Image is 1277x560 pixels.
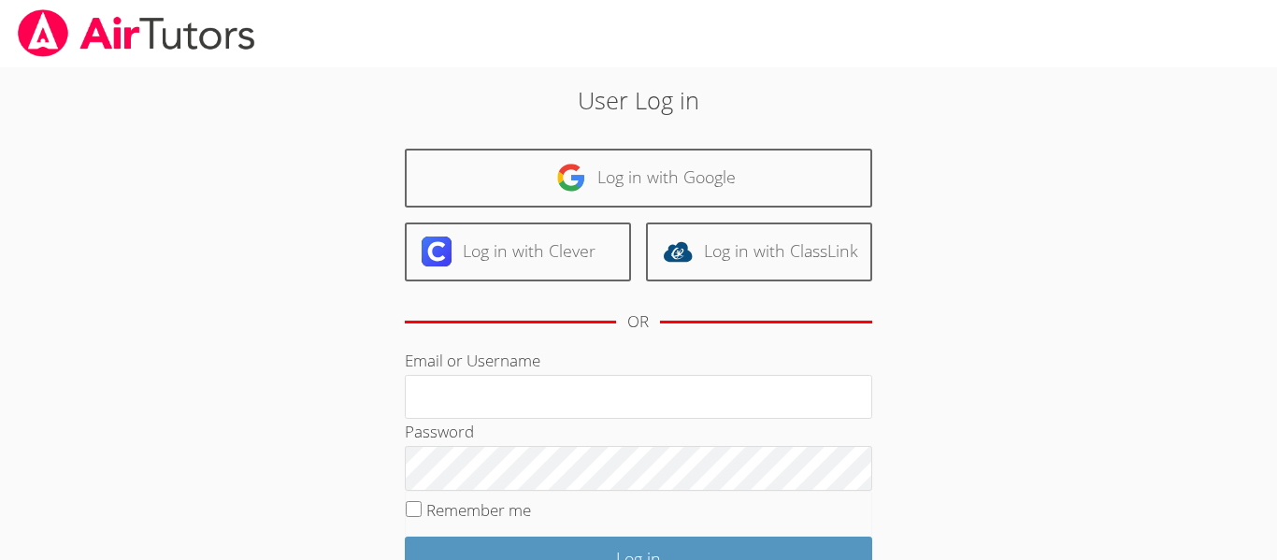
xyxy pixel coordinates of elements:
div: OR [627,309,649,336]
img: clever-logo-6eab21bc6e7a338710f1a6ff85c0baf02591cd810cc4098c63d3a4b26e2feb20.svg [422,237,452,266]
label: Remember me [426,499,531,521]
a: Log in with ClassLink [646,223,872,281]
img: airtutors_banner-c4298cdbf04f3fff15de1276eac7730deb9818008684d7c2e4769d2f7ddbe033.png [16,9,257,57]
a: Log in with Google [405,149,872,208]
h2: User Log in [294,82,983,118]
a: Log in with Clever [405,223,631,281]
label: Password [405,421,474,442]
label: Email or Username [405,350,540,371]
img: classlink-logo-d6bb404cc1216ec64c9a2012d9dc4662098be43eaf13dc465df04b49fa7ab582.svg [663,237,693,266]
img: google-logo-50288ca7cdecda66e5e0955fdab243c47b7ad437acaf1139b6f446037453330a.svg [556,163,586,193]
